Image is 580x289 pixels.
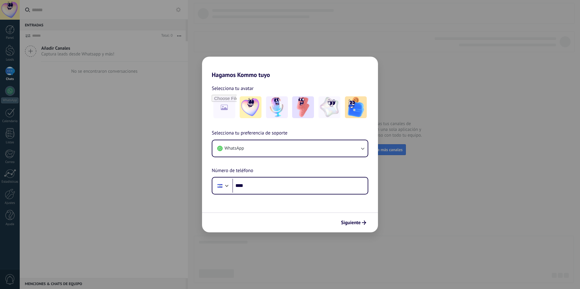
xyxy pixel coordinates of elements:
[292,96,314,118] img: -3.jpeg
[212,129,288,137] span: Selecciona tu preferencia de soporte
[224,145,244,151] span: WhatsApp
[266,96,288,118] img: -2.jpeg
[202,57,378,78] h2: Hagamos Kommo tuyo
[341,221,361,225] span: Siguiente
[240,96,261,118] img: -1.jpeg
[338,218,369,228] button: Siguiente
[319,96,340,118] img: -4.jpeg
[212,167,253,175] span: Número de teléfono
[212,85,254,92] span: Selecciona tu avatar
[214,179,226,192] div: El Salvador: + 503
[212,140,368,157] button: WhatsApp
[345,96,367,118] img: -5.jpeg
